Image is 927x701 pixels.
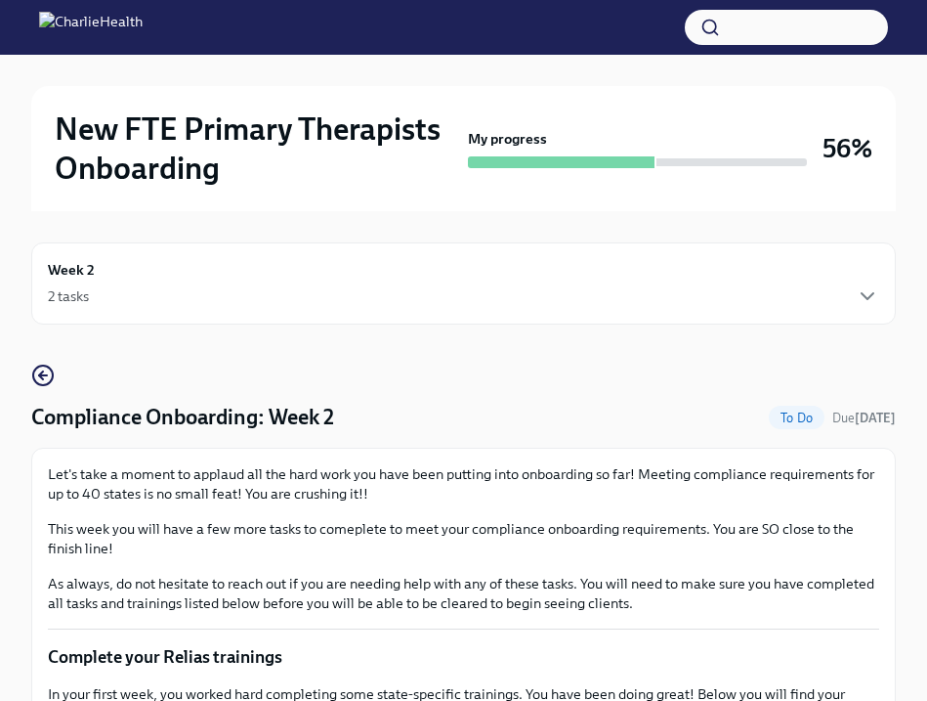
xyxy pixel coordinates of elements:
span: Due [832,411,896,425]
h2: New FTE Primary Therapists Onboarding [55,110,460,188]
strong: [DATE] [855,411,896,425]
strong: My progress [468,129,547,149]
p: Complete your Relias trainings [48,645,879,669]
p: As always, do not hesitate to reach out if you are needing help with any of these tasks. You will... [48,574,879,613]
h4: Compliance Onboarding: Week 2 [31,403,334,432]
p: Let's take a moment to applaud all the hard work you have been putting into onboarding so far! Me... [48,464,879,504]
span: To Do [769,411,824,425]
h6: Week 2 [48,259,95,281]
h3: 56% [822,131,872,166]
div: 2 tasks [48,286,89,306]
img: CharlieHealth [39,12,143,43]
span: October 18th, 2025 07:00 [832,409,896,427]
p: This week you will have a few more tasks to comeplete to meet your compliance onboarding requirem... [48,519,879,558]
